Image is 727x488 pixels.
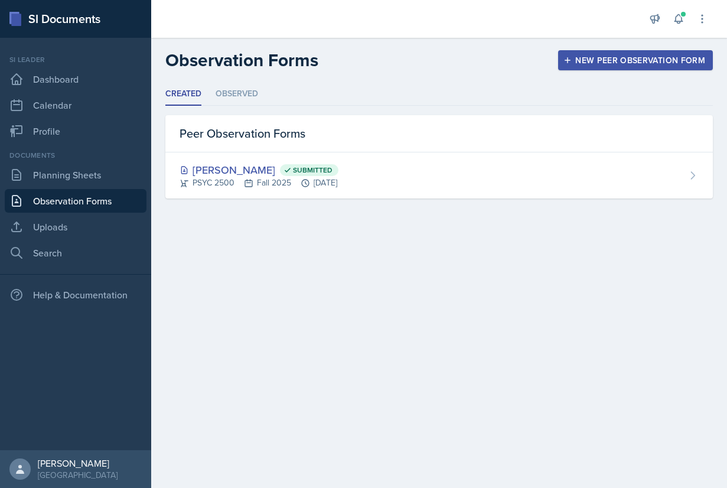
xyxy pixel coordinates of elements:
a: Observation Forms [5,189,146,213]
a: Search [5,241,146,265]
div: Documents [5,150,146,161]
a: Uploads [5,215,146,239]
span: Submitted [293,165,332,175]
div: Peer Observation Forms [165,115,713,152]
h2: Observation Forms [165,50,318,71]
div: [PERSON_NAME] [180,162,338,178]
li: Observed [216,83,258,106]
li: Created [165,83,201,106]
a: Planning Sheets [5,163,146,187]
a: Calendar [5,93,146,117]
div: PSYC 2500 Fall 2025 [DATE] [180,177,338,189]
div: Help & Documentation [5,283,146,307]
a: [PERSON_NAME] Submitted PSYC 2500Fall 2025[DATE] [165,152,713,199]
div: [GEOGRAPHIC_DATA] [38,469,118,481]
div: [PERSON_NAME] [38,457,118,469]
div: Si leader [5,54,146,65]
div: New Peer Observation Form [566,56,705,65]
a: Profile [5,119,146,143]
button: New Peer Observation Form [558,50,713,70]
a: Dashboard [5,67,146,91]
